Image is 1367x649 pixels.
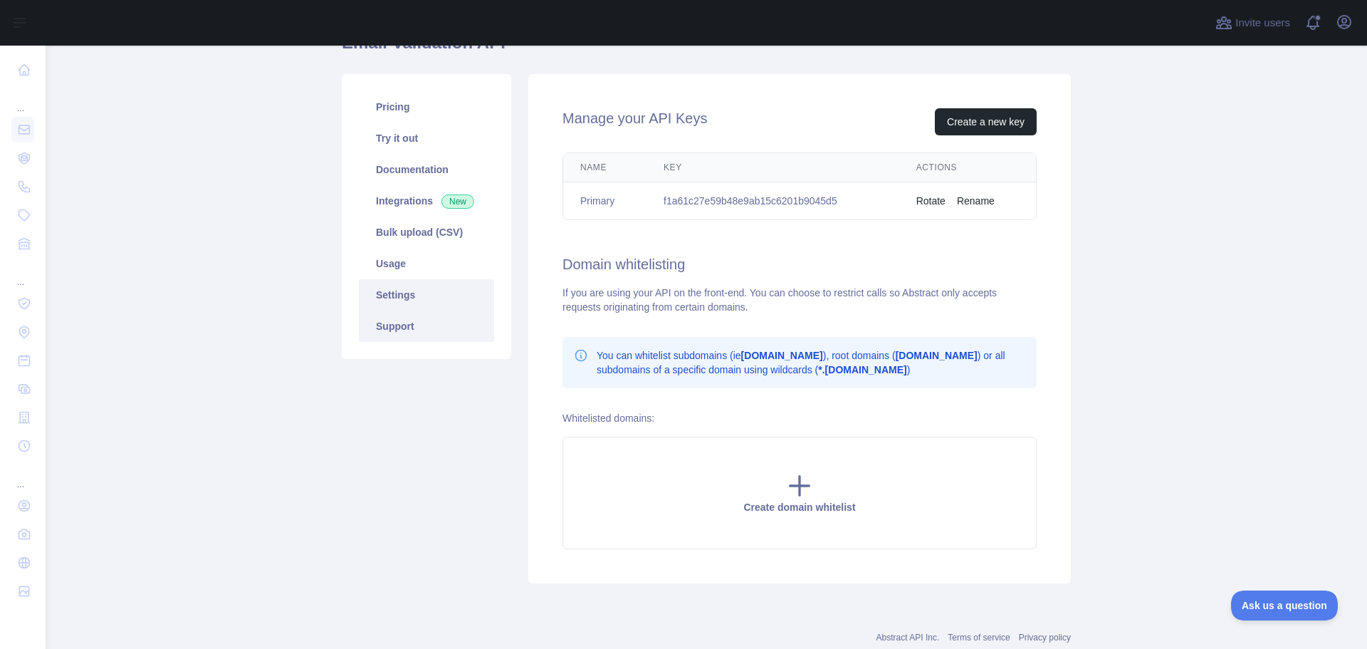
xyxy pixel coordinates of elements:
[935,108,1037,135] button: Create a new key
[1231,591,1339,621] iframe: Toggle Customer Support
[359,91,494,123] a: Pricing
[562,108,707,135] h2: Manage your API Keys
[441,194,474,209] span: New
[1235,15,1290,31] span: Invite users
[896,350,978,361] b: [DOMAIN_NAME]
[359,279,494,311] a: Settings
[342,31,1071,66] h1: Email Validation API
[11,85,34,114] div: ...
[957,194,995,208] button: Rename
[743,502,855,513] span: Create domain whitelist
[876,633,940,643] a: Abstract API Inc.
[948,633,1010,643] a: Terms of service
[563,182,646,220] td: Primary
[563,153,646,182] th: Name
[1019,633,1071,643] a: Privacy policy
[562,286,1037,314] div: If you are using your API on the front-end. You can choose to restrict calls so Abstract only acc...
[359,248,494,279] a: Usage
[562,254,1037,274] h2: Domain whitelisting
[359,123,494,154] a: Try it out
[359,311,494,342] a: Support
[741,350,823,361] b: [DOMAIN_NAME]
[646,153,899,182] th: Key
[359,185,494,217] a: Integrations New
[359,154,494,185] a: Documentation
[818,364,906,375] b: *.[DOMAIN_NAME]
[646,182,899,220] td: f1a61c27e59b48e9ab15c6201b9045d5
[359,217,494,248] a: Bulk upload (CSV)
[562,412,654,424] label: Whitelisted domains:
[11,462,34,490] div: ...
[11,259,34,288] div: ...
[899,153,1036,182] th: Actions
[597,348,1025,377] p: You can whitelist subdomains (ie ), root domains ( ) or all subdomains of a specific domain using...
[916,194,946,208] button: Rotate
[1213,11,1293,34] button: Invite users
